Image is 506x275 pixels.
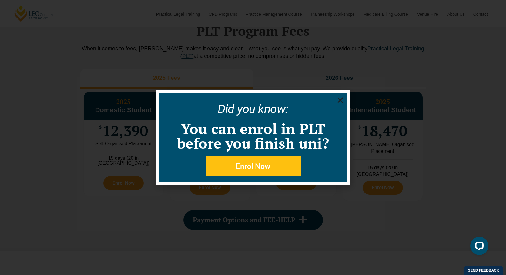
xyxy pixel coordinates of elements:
a: Close [337,96,344,104]
iframe: LiveChat chat widget [465,234,491,260]
span: Enrol Now [236,163,270,170]
a: Did you know: [218,102,288,116]
a: You can enrol in PLT before you finish uni? [177,119,329,153]
a: Enrol Now [206,156,301,176]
